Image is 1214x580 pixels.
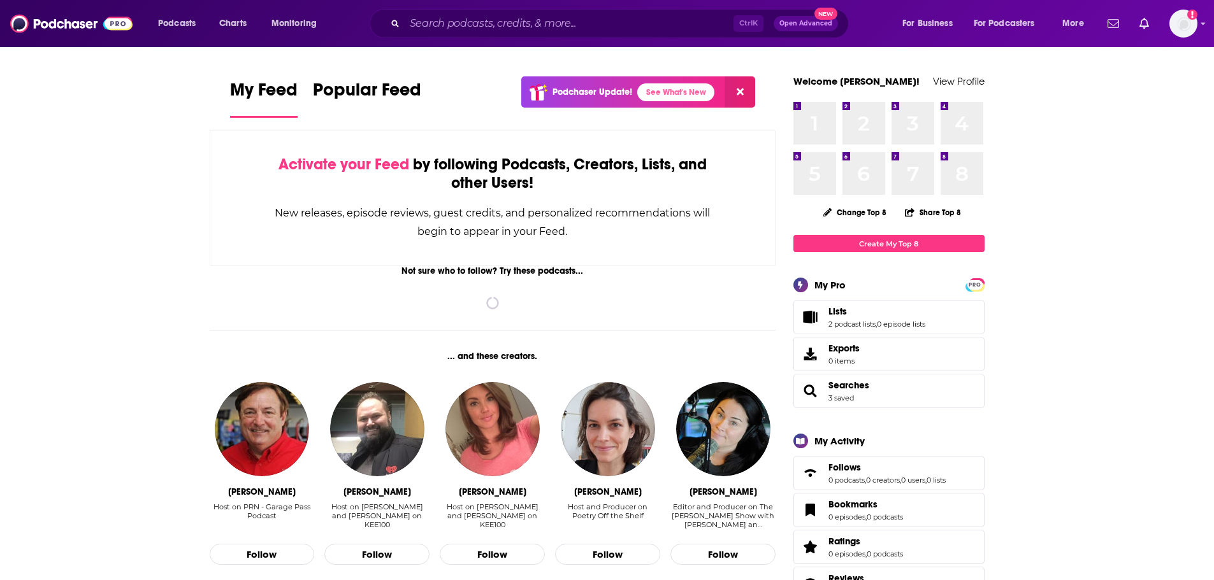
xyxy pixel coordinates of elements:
div: by following Podcasts, Creators, Lists, and other Users! [274,155,712,192]
a: Welcome [PERSON_NAME]! [793,75,920,87]
span: , [865,549,867,558]
button: Follow [670,544,776,565]
button: Follow [210,544,315,565]
button: Open AdvancedNew [774,16,838,31]
button: Change Top 8 [816,204,895,220]
span: Ratings [828,535,860,547]
div: Kelly Towle [690,486,757,497]
a: Searches [828,379,869,391]
a: Searches [798,382,823,400]
span: , [865,476,866,485]
a: PRO [967,279,983,289]
div: Host on [PERSON_NAME] and [PERSON_NAME] on KEE100 [440,502,545,529]
a: 0 creators [866,476,900,485]
input: Search podcasts, credits, & more... [405,13,733,34]
span: Podcasts [158,15,196,32]
span: Activate your Feed [278,155,409,174]
a: 0 episodes [828,549,865,558]
span: Open Advanced [779,20,832,27]
span: Popular Feed [313,79,421,108]
span: Follows [793,456,985,490]
div: Helena de Groot [574,486,642,497]
svg: Add a profile image [1187,10,1197,20]
a: Follows [798,464,823,482]
span: , [900,476,901,485]
div: My Activity [814,435,865,447]
button: Share Top 8 [904,200,962,225]
span: Bookmarks [828,499,878,510]
div: ... and these creators. [210,351,776,362]
span: For Business [902,15,953,32]
span: 0 items [828,357,860,365]
span: Charts [219,15,247,32]
div: Editor and Producer on The [PERSON_NAME] Show with [PERSON_NAME] an… [670,502,776,529]
span: Exports [798,345,823,363]
div: Dave Roberts [343,486,411,497]
span: Monitoring [271,15,317,32]
a: 2 podcast lists [828,320,876,329]
p: Podchaser Update! [553,87,632,97]
img: Helena de Groot [561,382,655,476]
span: Lists [828,306,847,317]
div: Editor and Producer on The Blake Show with Kelly an… [670,502,776,530]
button: Follow [324,544,430,565]
a: 0 episodes [828,513,865,521]
button: open menu [965,13,1053,34]
a: Follows [828,462,946,473]
a: 0 podcasts [867,549,903,558]
span: Exports [828,343,860,354]
span: More [1062,15,1084,32]
a: My Feed [230,79,298,118]
div: Host on PRN - Garage Pass Podcast [210,502,315,530]
img: Dave Roberts [330,382,424,476]
button: Follow [440,544,545,565]
a: 0 podcasts [867,513,903,521]
a: Lists [828,306,925,317]
span: New [814,8,837,20]
a: Ratings [798,538,823,556]
a: Bookmarks [798,501,823,519]
span: , [865,513,867,521]
img: Podchaser - Follow, Share and Rate Podcasts [10,11,133,36]
a: Exports [793,337,985,371]
img: Jenn Seay [445,382,540,476]
img: Kelly Towle [676,382,770,476]
img: Mark Garrow [215,382,309,476]
div: Search podcasts, credits, & more... [382,9,861,38]
span: Searches [793,374,985,408]
button: Follow [555,544,660,565]
div: Host and Producer on Poetry Off the Shelf [555,502,660,530]
div: Host on Dave and Jenn on KEE100 [324,502,430,530]
a: Create My Top 8 [793,235,985,252]
a: See What's New [637,83,714,101]
div: Host on [PERSON_NAME] and [PERSON_NAME] on KEE100 [324,502,430,529]
span: , [876,320,877,329]
button: open menu [1053,13,1100,34]
span: Ratings [793,530,985,564]
a: 0 podcasts [828,476,865,485]
div: Host on PRN - Garage Pass Podcast [210,502,315,520]
div: New releases, episode reviews, guest credits, and personalized recommendations will begin to appe... [274,204,712,241]
button: Show profile menu [1169,10,1197,38]
div: Host on Dave and Jenn on KEE100 [440,502,545,530]
a: 0 users [901,476,925,485]
a: 0 lists [927,476,946,485]
span: My Feed [230,79,298,108]
div: Jenn Seay [459,486,526,497]
span: , [925,476,927,485]
a: Bookmarks [828,499,903,510]
a: Show notifications dropdown [1102,13,1124,34]
span: Follows [828,462,861,473]
a: Lists [798,308,823,326]
div: Not sure who to follow? Try these podcasts... [210,265,776,276]
span: Lists [793,300,985,334]
button: open menu [263,13,333,34]
a: Charts [211,13,254,34]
